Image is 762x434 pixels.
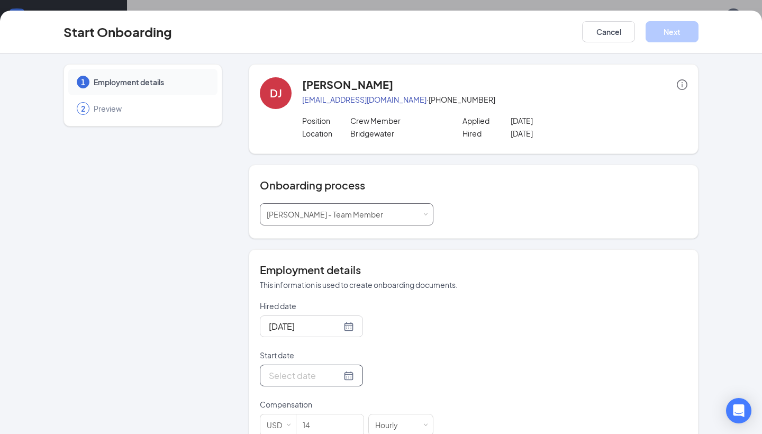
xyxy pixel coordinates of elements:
span: Preview [94,103,207,114]
h4: Employment details [260,263,687,277]
p: Position [302,115,350,126]
button: Cancel [582,21,635,42]
p: Hired date [260,301,433,311]
input: Select date [269,369,341,382]
p: Location [302,128,350,139]
p: Start date [260,350,433,360]
h3: Start Onboarding [63,23,172,41]
button: Next [646,21,698,42]
div: Open Intercom Messenger [726,398,751,423]
p: Crew Member [350,115,447,126]
span: 2 [81,103,85,114]
a: [EMAIL_ADDRESS][DOMAIN_NAME] [302,95,427,104]
div: [object Object] [267,204,391,225]
span: 1 [81,77,85,87]
div: DJ [270,86,282,101]
p: [DATE] [511,128,607,139]
h4: [PERSON_NAME] [302,77,393,92]
p: Compensation [260,399,433,410]
span: Employment details [94,77,207,87]
p: Bridgewater [350,128,447,139]
h4: Onboarding process [260,178,687,193]
span: [PERSON_NAME] - Team Member [267,210,383,219]
span: info-circle [677,79,687,90]
p: [DATE] [511,115,607,126]
p: · [PHONE_NUMBER] [302,94,687,105]
p: This information is used to create onboarding documents. [260,279,687,290]
p: Hired [462,128,511,139]
p: Applied [462,115,511,126]
input: Aug 25, 2025 [269,320,341,333]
